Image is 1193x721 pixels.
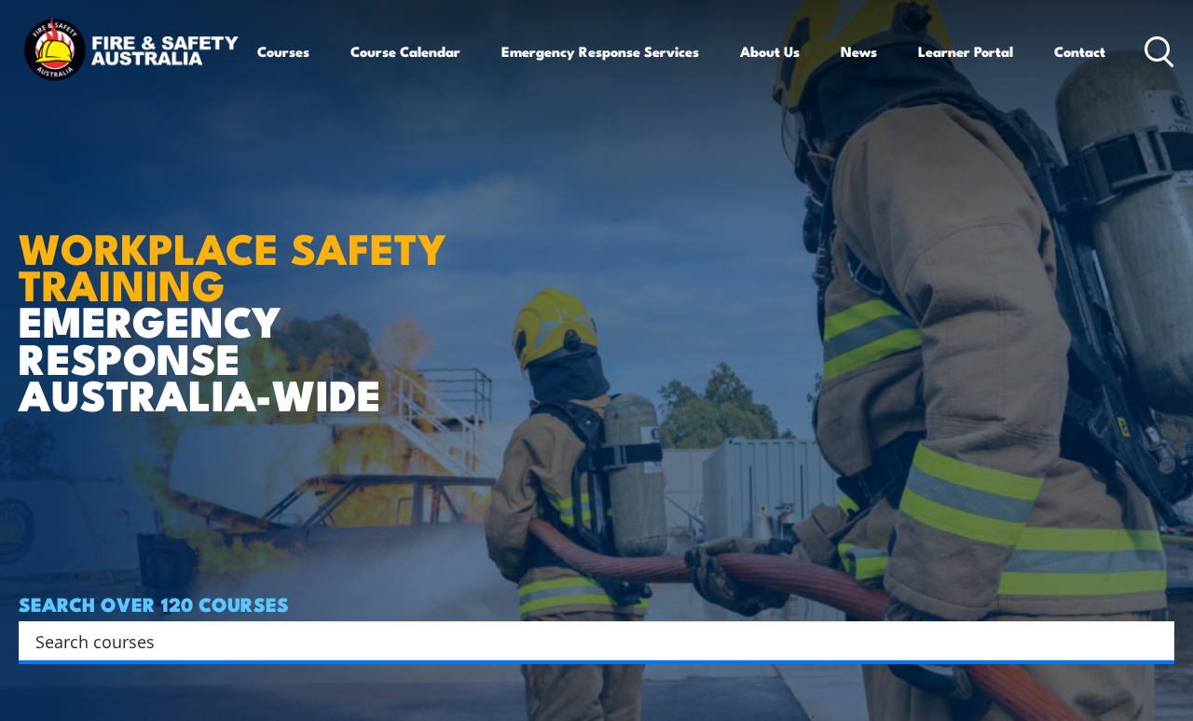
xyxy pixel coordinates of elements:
[1054,29,1105,74] a: Contact
[39,628,1137,654] form: Search form
[257,29,309,74] a: Courses
[19,593,1174,614] h4: SEARCH OVER 120 COURSES
[19,215,446,315] strong: WORKPLACE SAFETY TRAINING
[1142,628,1168,654] button: Search magnifier button
[350,29,460,74] a: Course Calendar
[841,29,877,74] a: News
[35,627,1133,655] input: Search input
[740,29,800,74] a: About Us
[501,29,699,74] a: Emergency Response Services
[19,182,474,411] h1: EMERGENCY RESPONSE AUSTRALIA-WIDE
[918,29,1013,74] a: Learner Portal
